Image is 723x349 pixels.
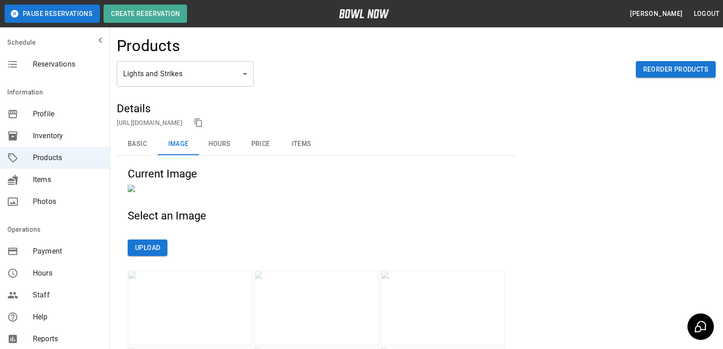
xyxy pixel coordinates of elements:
[33,196,102,207] span: Photos
[33,174,102,185] span: Items
[5,5,100,23] button: Pause Reservations
[117,36,180,56] h4: Products
[117,133,516,155] div: basic tabs example
[128,167,505,181] h5: Current Image
[240,133,281,155] button: Price
[158,133,199,155] button: Image
[33,152,102,163] span: Products
[117,61,254,87] div: Lights and Strikes
[128,185,135,192] img: products%2Fbowling%2FBowling_1-min.png
[33,59,102,70] span: Reservations
[33,268,102,279] span: Hours
[33,333,102,344] span: Reports
[117,101,516,116] h5: Details
[33,312,102,323] span: Help
[281,133,322,155] button: Items
[690,5,723,22] button: Logout
[117,119,182,126] a: [URL][DOMAIN_NAME]
[117,133,158,155] button: Basic
[33,109,102,120] span: Profile
[636,61,716,78] button: Reorder Products
[128,271,252,345] img: businesses%2Ff1BmP4P9RzC9wfBEzrFL%2Fimages%2FROmuowqO8neN9I0eYhED
[339,9,389,18] img: logo
[626,5,686,22] button: [PERSON_NAME]
[33,290,102,301] span: Staff
[33,130,102,141] span: Inventory
[254,271,379,345] img: products%2Fbowling%2FBowling-min.png
[199,133,240,155] button: Hours
[192,116,205,130] button: copy link
[380,271,505,345] img: products%2Fbowling%2FBowling-1-min.png
[33,246,102,257] span: Payment
[128,240,167,256] button: Upload
[128,208,505,223] h5: Select an Image
[104,5,187,23] button: Create Reservation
